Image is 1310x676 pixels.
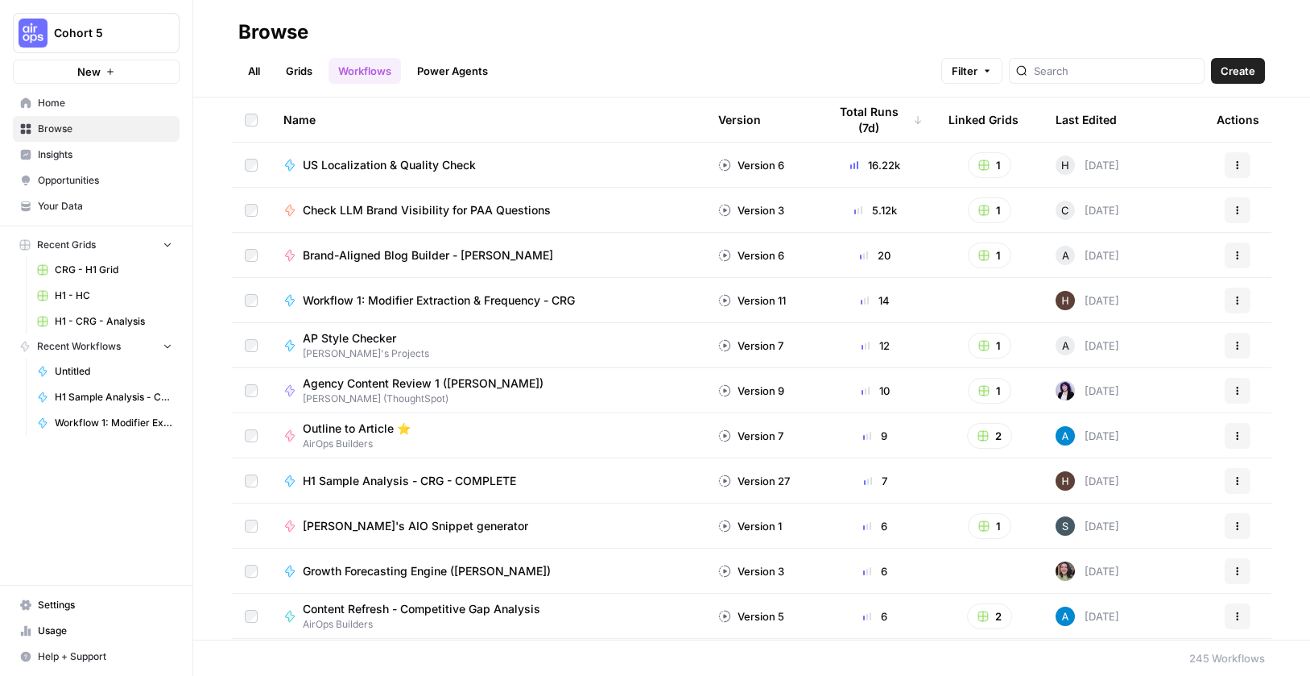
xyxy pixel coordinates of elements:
[1056,97,1117,142] div: Last Edited
[55,263,172,277] span: CRG - H1 Grid
[283,518,692,534] a: [PERSON_NAME]'s AIO Snippet generator
[55,416,172,430] span: Workflow 1: Modifier Extraction & Frequency - CRG
[38,96,172,110] span: Home
[968,378,1011,404] button: 1
[303,292,575,309] span: Workflow 1: Modifier Extraction & Frequency - CRG
[828,428,923,444] div: 9
[1056,291,1075,310] img: 436bim7ufhw3ohwxraeybzubrpb8
[30,359,180,384] a: Untitled
[13,116,180,142] a: Browse
[1061,202,1069,218] span: C
[1056,471,1119,491] div: [DATE]
[718,473,790,489] div: Version 27
[303,421,411,437] span: Outline to Article ⭐️
[283,202,692,218] a: Check LLM Brand Visibility for PAA Questions
[968,152,1011,178] button: 1
[968,243,1011,268] button: 1
[13,90,180,116] a: Home
[13,193,180,219] a: Your Data
[55,314,172,329] span: H1 - CRG - Analysis
[30,257,180,283] a: CRG - H1 Grid
[718,97,761,142] div: Version
[303,601,540,617] span: Content Refresh - Competitive Gap Analysis
[1211,58,1265,84] button: Create
[283,292,692,309] a: Workflow 1: Modifier Extraction & Frequency - CRG
[828,473,923,489] div: 7
[718,157,784,173] div: Version 6
[77,64,101,80] span: New
[1056,156,1119,175] div: [DATE]
[718,563,784,579] div: Version 3
[276,58,322,84] a: Grids
[13,142,180,168] a: Insights
[38,147,172,162] span: Insights
[1217,97,1259,142] div: Actions
[13,60,180,84] button: New
[303,330,416,346] span: AP Style Checker
[1189,650,1265,666] div: 245 Workflows
[828,97,923,142] div: Total Runs (7d)
[968,513,1011,539] button: 1
[30,384,180,410] a: H1 Sample Analysis - CRG - COMPLETE
[13,13,180,53] button: Workspace: Cohort 5
[13,168,180,193] a: Opportunities
[38,122,172,136] span: Browse
[283,563,692,579] a: Growth Forecasting Engine ([PERSON_NAME])
[1062,247,1069,263] span: A
[303,375,543,392] span: Agency Content Review 1 ([PERSON_NAME])
[283,421,692,451] a: Outline to Article ⭐️AirOps Builders
[13,618,180,644] a: Usage
[13,233,180,257] button: Recent Grids
[828,608,923,624] div: 6
[828,383,923,399] div: 10
[1061,157,1069,173] span: H
[303,346,429,361] span: [PERSON_NAME]'s Projects
[13,592,180,618] a: Settings
[283,330,692,361] a: AP Style Checker[PERSON_NAME]'s Projects
[828,292,923,309] div: 14
[718,608,784,624] div: Version 5
[1056,516,1075,536] img: l7wc9lttar9mml2em7ssp1le7bvz
[30,410,180,436] a: Workflow 1: Modifier Extraction & Frequency - CRG
[55,390,172,404] span: H1 Sample Analysis - CRG - COMPLETE
[1062,338,1069,354] span: A
[718,247,784,263] div: Version 6
[303,473,516,489] span: H1 Sample Analysis - CRG - COMPLETE
[303,202,551,218] span: Check LLM Brand Visibility for PAA Questions
[303,617,553,632] span: AirOps Builders
[1056,562,1075,581] img: e6jku8bei7w65twbz9tngar3gsjq
[718,338,783,354] div: Version 7
[828,518,923,534] div: 6
[283,375,692,406] a: Agency Content Review 1 ([PERSON_NAME])[PERSON_NAME] (ThoughtSpot)
[30,309,180,334] a: H1 - CRG - Analysis
[283,157,692,173] a: US Localization & Quality Check
[718,202,784,218] div: Version 3
[303,157,476,173] span: US Localization & Quality Check
[718,292,786,309] div: Version 11
[1221,63,1255,79] span: Create
[1056,381,1075,400] img: tzasfqpy46zz9dbmxk44r2ls5vap
[38,173,172,188] span: Opportunities
[1056,201,1119,220] div: [DATE]
[1056,246,1119,265] div: [DATE]
[303,518,528,534] span: [PERSON_NAME]'s AIO Snippet generator
[30,283,180,309] a: H1 - HC
[283,247,692,263] a: Brand-Aligned Blog Builder - [PERSON_NAME]
[1056,426,1075,446] img: o3cqybgnmipr355j8nz4zpq1mc6x
[1056,562,1119,581] div: [DATE]
[55,364,172,379] span: Untitled
[37,339,121,354] span: Recent Workflows
[828,338,923,354] div: 12
[303,437,424,451] span: AirOps Builders
[828,563,923,579] div: 6
[38,598,172,612] span: Settings
[1056,291,1119,310] div: [DATE]
[968,333,1011,359] button: 1
[1056,607,1119,626] div: [DATE]
[38,624,172,638] span: Usage
[1056,336,1119,355] div: [DATE]
[37,238,96,252] span: Recent Grids
[407,58,498,84] a: Power Agents
[828,202,923,218] div: 5.12k
[718,518,782,534] div: Version 1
